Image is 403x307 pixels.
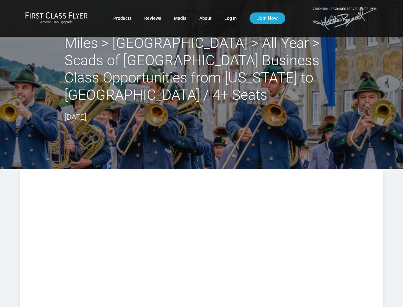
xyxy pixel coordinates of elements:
[25,12,88,19] img: First Class Flyer
[113,12,131,24] a: Products
[25,20,88,25] small: Anyone Can Upgrade
[64,113,86,122] time: [DATE]
[250,12,285,24] a: Join Now
[52,195,351,250] img: summary.svg
[25,12,88,25] a: First Class FlyerAnyone Can Upgrade
[199,12,212,24] a: About
[144,12,161,24] a: Reviews
[64,35,339,104] h2: Miles > [GEOGRAPHIC_DATA] > All Year > Scads of [GEOGRAPHIC_DATA] Business Class Opportunities fr...
[224,12,237,24] a: Log In
[174,12,187,24] a: Media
